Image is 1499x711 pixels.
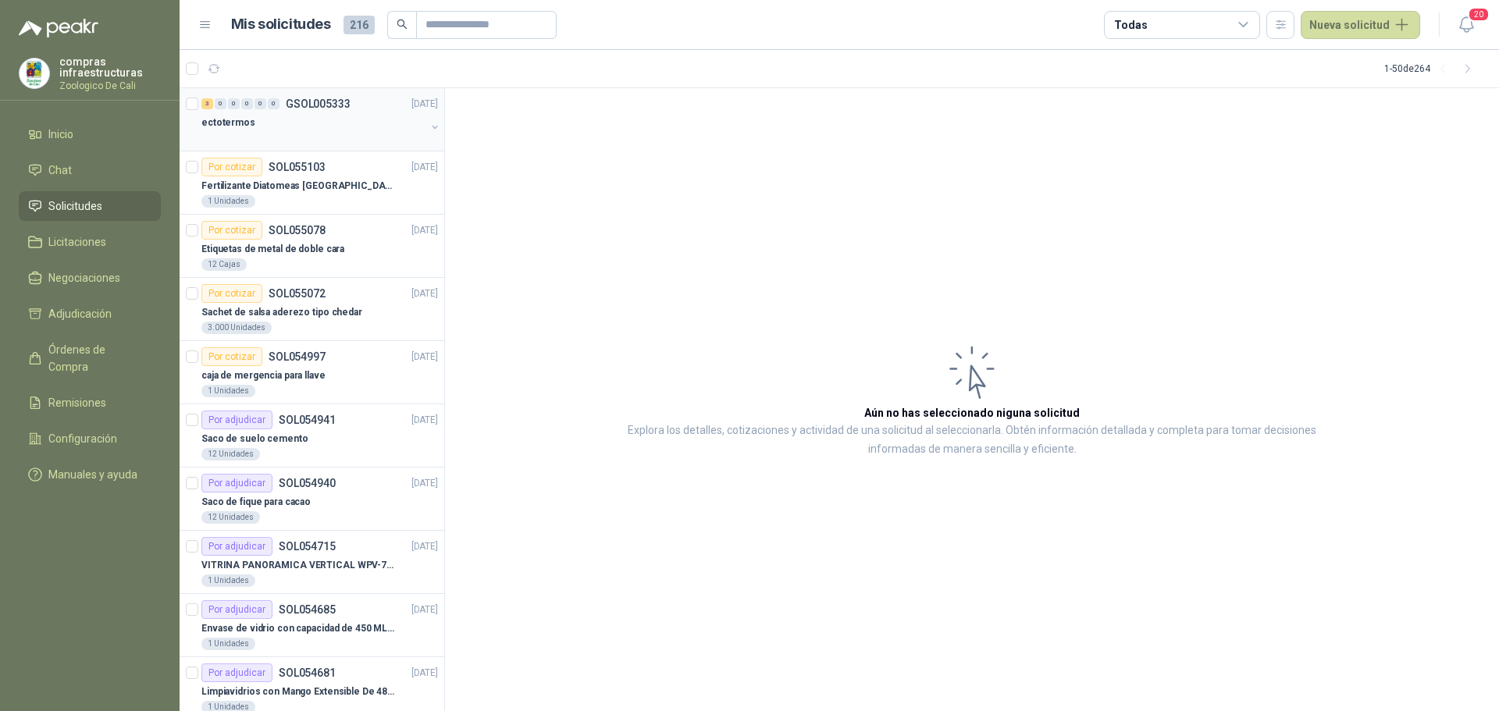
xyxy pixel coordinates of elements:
[201,474,272,492] div: Por adjudicar
[411,160,438,175] p: [DATE]
[411,97,438,112] p: [DATE]
[201,221,262,240] div: Por cotizar
[201,511,260,524] div: 12 Unidades
[48,269,120,286] span: Negociaciones
[269,162,326,172] p: SOL055103
[19,460,161,489] a: Manuales y ayuda
[201,158,262,176] div: Por cotizar
[201,621,396,636] p: Envase de vidrio con capacidad de 450 ML – 9X8X8 CM Caja x 12 unidades
[411,539,438,554] p: [DATE]
[201,448,260,460] div: 12 Unidades
[241,98,253,109] div: 0
[180,467,444,531] a: Por adjudicarSOL054940[DATE] Saco de fique para cacao12 Unidades
[279,414,336,425] p: SOL054941
[180,404,444,467] a: Por adjudicarSOL054941[DATE] Saco de suelo cemento12 Unidades
[48,305,112,322] span: Adjudicación
[19,191,161,221] a: Solicitudes
[201,684,396,699] p: Limpiavidrios con Mango Extensible De 48 a 78 cm
[180,341,444,404] a: Por cotizarSOL054997[DATE] caja de mergencia para llave1 Unidades
[255,98,266,109] div: 0
[48,430,117,447] span: Configuración
[201,368,326,383] p: caja de mergencia para llave
[279,604,336,615] p: SOL054685
[201,258,247,271] div: 12 Cajas
[59,81,161,91] p: Zoologico De Cali
[201,284,262,303] div: Por cotizar
[180,278,444,341] a: Por cotizarSOL055072[DATE] Sachet de salsa aderezo tipo chedar3.000 Unidades
[19,155,161,185] a: Chat
[201,195,255,208] div: 1 Unidades
[279,541,336,552] p: SOL054715
[411,350,438,364] p: [DATE]
[601,421,1343,459] p: Explora los detalles, cotizaciones y actividad de una solicitud al seleccionarla. Obtén informaci...
[180,531,444,594] a: Por adjudicarSOL054715[DATE] VITRINA PANORAMICA VERTICAL WPV-700FA1 Unidades
[19,335,161,382] a: Órdenes de Compra
[48,162,72,179] span: Chat
[19,19,98,37] img: Logo peakr
[48,341,146,375] span: Órdenes de Compra
[19,299,161,329] a: Adjudicación
[201,495,311,510] p: Saco de fique para cacao
[864,404,1080,421] h3: Aún no has seleccionado niguna solicitud
[1384,56,1480,81] div: 1 - 50 de 264
[180,151,444,215] a: Por cotizarSOL055103[DATE] Fertilizante Diatomeas [GEOGRAPHIC_DATA] 25kg Polvo1 Unidades
[201,242,344,257] p: Etiquetas de metal de doble cara
[411,476,438,491] p: [DATE]
[201,411,272,429] div: Por adjudicar
[201,322,272,334] div: 3.000 Unidades
[201,347,262,366] div: Por cotizar
[215,98,226,109] div: 0
[180,594,444,657] a: Por adjudicarSOL054685[DATE] Envase de vidrio con capacidad de 450 ML – 9X8X8 CM Caja x 12 unidad...
[201,94,441,144] a: 3 0 0 0 0 0 GSOL005333[DATE] ectotermos
[269,288,326,299] p: SOL055072
[201,600,272,619] div: Por adjudicar
[201,432,308,446] p: Saco de suelo cemento
[48,466,137,483] span: Manuales y ayuda
[1114,16,1147,34] div: Todas
[201,179,396,194] p: Fertilizante Diatomeas [GEOGRAPHIC_DATA] 25kg Polvo
[48,233,106,251] span: Licitaciones
[1452,11,1480,39] button: 20
[1468,7,1490,22] span: 20
[201,574,255,587] div: 1 Unidades
[19,263,161,293] a: Negociaciones
[201,98,213,109] div: 3
[279,478,336,489] p: SOL054940
[201,537,272,556] div: Por adjudicar
[411,223,438,238] p: [DATE]
[286,98,351,109] p: GSOL005333
[1301,11,1420,39] button: Nueva solicitud
[269,351,326,362] p: SOL054997
[411,666,438,681] p: [DATE]
[19,388,161,418] a: Remisiones
[269,225,326,236] p: SOL055078
[411,413,438,428] p: [DATE]
[19,424,161,453] a: Configuración
[201,385,255,397] div: 1 Unidades
[19,119,161,149] a: Inicio
[20,59,49,88] img: Company Logo
[279,667,336,678] p: SOL054681
[411,286,438,301] p: [DATE]
[397,19,408,30] span: search
[48,126,73,143] span: Inicio
[48,394,106,411] span: Remisiones
[201,305,362,320] p: Sachet de salsa aderezo tipo chedar
[231,13,331,36] h1: Mis solicitudes
[201,638,255,650] div: 1 Unidades
[268,98,280,109] div: 0
[201,116,255,130] p: ectotermos
[344,16,375,34] span: 216
[411,603,438,617] p: [DATE]
[48,197,102,215] span: Solicitudes
[201,558,396,573] p: VITRINA PANORAMICA VERTICAL WPV-700FA
[19,227,161,257] a: Licitaciones
[228,98,240,109] div: 0
[201,663,272,682] div: Por adjudicar
[59,56,161,78] p: compras infraestructuras
[180,215,444,278] a: Por cotizarSOL055078[DATE] Etiquetas de metal de doble cara12 Cajas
